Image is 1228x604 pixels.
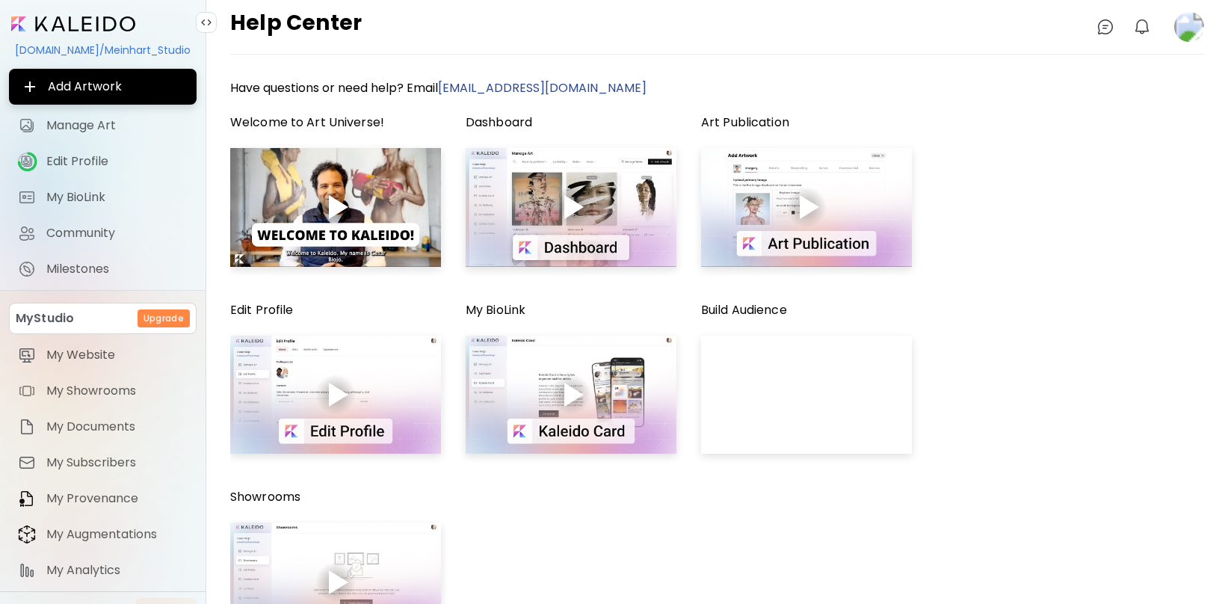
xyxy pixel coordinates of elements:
p: MyStudio [16,309,74,327]
span: Add Artwork [21,78,185,96]
h6: My BioLink [466,303,676,318]
div: Have questions or need help? Email [230,67,912,109]
div: [DOMAIN_NAME]/Meinhart_Studio [9,37,197,63]
img: item [18,561,36,579]
h6: Edit Profile [230,303,441,318]
h6: Build Audience [701,303,912,318]
a: itemMy Documents [9,412,197,442]
a: itemMy Website [9,340,197,370]
img: item [18,525,36,544]
img: collapse [200,16,212,28]
span: My Website [46,348,188,363]
a: itemMy Provenance [9,484,197,514]
span: My Showrooms [46,383,188,398]
h4: Help Center [230,12,362,42]
img: item [18,382,36,400]
img: Milestones icon [18,260,36,278]
h6: Art Publication [701,115,912,130]
img: Manage Art icon [18,117,36,135]
a: completeMy BioLink iconMy BioLink [9,182,197,212]
a: itemMy Augmentations [9,520,197,549]
img: item [18,454,36,472]
button: bellIcon [1129,14,1155,40]
a: itemMy Analytics [9,555,197,585]
a: itemMy Showrooms [9,376,197,406]
span: My Provenance [46,491,188,506]
span: My Subscribers [46,455,188,470]
a: Manage Art iconManage Art [9,111,197,141]
img: chatIcon [1096,18,1114,36]
h6: Showrooms [230,490,441,505]
img: item [18,346,36,364]
iframe: Share Kaleido [701,336,912,454]
img: My BioLink icon [18,188,36,206]
img: bellIcon [1133,18,1151,36]
span: Manage Art [46,118,188,133]
span: Community [46,226,188,241]
img: Community icon [18,224,36,242]
button: Add Artwork [9,69,197,105]
span: Edit Profile [46,154,188,169]
a: itemMy Subscribers [9,448,197,478]
span: My Analytics [46,563,188,578]
h6: Upgrade [144,312,184,325]
a: [EMAIL_ADDRESS][DOMAIN_NAME] [438,79,647,96]
a: completeMilestones iconMilestones [9,254,197,284]
img: item [18,418,36,436]
span: My BioLink [46,190,188,205]
span: My Augmentations [46,527,188,542]
a: Community iconCommunity [9,218,197,248]
h6: Dashboard [466,115,676,130]
span: My Documents [46,419,188,434]
span: Milestones [46,262,188,277]
h6: Welcome to Art Universe! [230,115,441,130]
a: iconcompleteEdit Profile [9,147,197,176]
img: item [18,490,36,508]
